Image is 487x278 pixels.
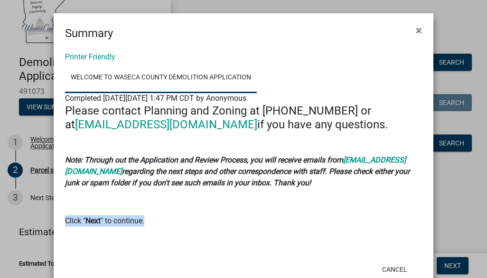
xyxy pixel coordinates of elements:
[65,215,422,227] p: Click " " to continue.
[65,94,246,103] span: Completed [DATE][DATE] 1:47 PM CDT by Anonymous
[375,261,415,278] button: Cancel
[75,118,257,131] a: [EMAIL_ADDRESS][DOMAIN_NAME]
[65,63,257,93] a: Welcome to Waseca County Demolition Application
[85,216,101,225] strong: Next
[65,155,406,176] a: [EMAIL_ADDRESS][DOMAIN_NAME]
[65,167,410,187] strong: regarding the next steps and other correspondence with staff. Please check either your junk or sp...
[65,52,115,61] a: Printer Friendly
[65,104,422,132] h4: Please contact Planning and Zoning at [PHONE_NUMBER] or at if you have any questions.
[408,17,430,44] button: Close
[416,24,422,37] span: ×
[65,155,343,164] strong: Note: Through out the Application and Review Process, you will receive emails from
[65,25,113,42] h4: Summary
